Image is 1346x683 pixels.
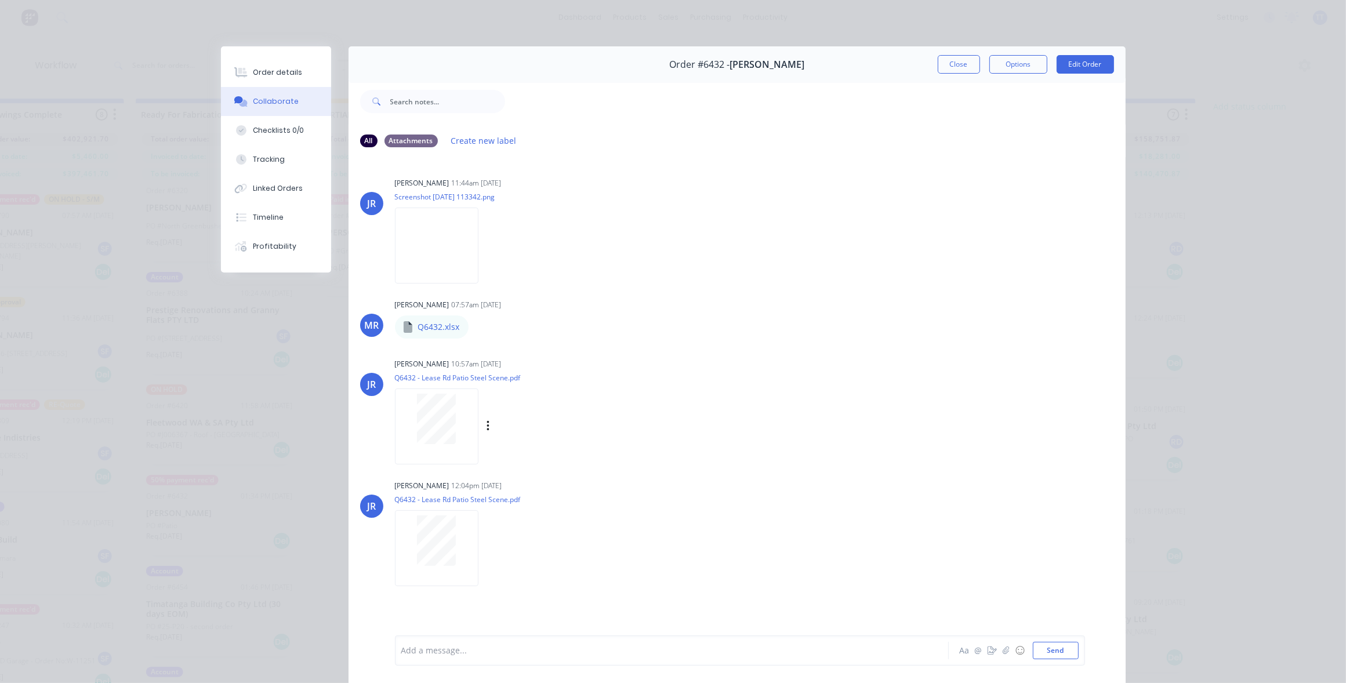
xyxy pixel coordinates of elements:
button: Linked Orders [221,174,331,203]
button: Tracking [221,145,331,174]
div: JR [367,499,376,513]
button: Collaborate [221,87,331,116]
span: Order #6432 - [669,59,730,70]
button: Checklists 0/0 [221,116,331,145]
div: 11:44am [DATE] [452,178,502,188]
div: 07:57am [DATE] [452,300,502,310]
button: Aa [957,644,971,657]
div: Timeline [253,212,284,223]
div: 10:57am [DATE] [452,359,502,369]
button: Options [989,55,1047,74]
div: Checklists 0/0 [253,125,304,136]
div: [PERSON_NAME] [395,359,449,369]
button: Send [1033,642,1079,659]
div: [PERSON_NAME] [395,300,449,310]
div: Profitability [253,241,296,252]
p: Q6432.xlsx [418,321,460,333]
div: [PERSON_NAME] [395,481,449,491]
button: ☺ [1013,644,1027,657]
p: Screenshot [DATE] 113342.png [395,192,495,202]
span: [PERSON_NAME] [730,59,804,70]
div: All [360,135,378,147]
div: 12:04pm [DATE] [452,481,502,491]
div: Collaborate [253,96,299,107]
div: [PERSON_NAME] [395,178,449,188]
div: Attachments [384,135,438,147]
div: JR [367,377,376,391]
div: Order details [253,67,302,78]
button: @ [971,644,985,657]
div: JR [367,197,376,210]
button: Create new label [445,133,523,148]
p: Q6432 - Lease Rd Patio Steel Scene.pdf [395,495,521,504]
div: Tracking [253,154,285,165]
button: Timeline [221,203,331,232]
button: Order details [221,58,331,87]
button: Close [938,55,980,74]
p: Q6432 - Lease Rd Patio Steel Scene.pdf [395,373,608,383]
div: MR [364,318,379,332]
input: Search notes... [390,90,505,113]
button: Edit Order [1057,55,1114,74]
button: Profitability [221,232,331,261]
div: Linked Orders [253,183,303,194]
